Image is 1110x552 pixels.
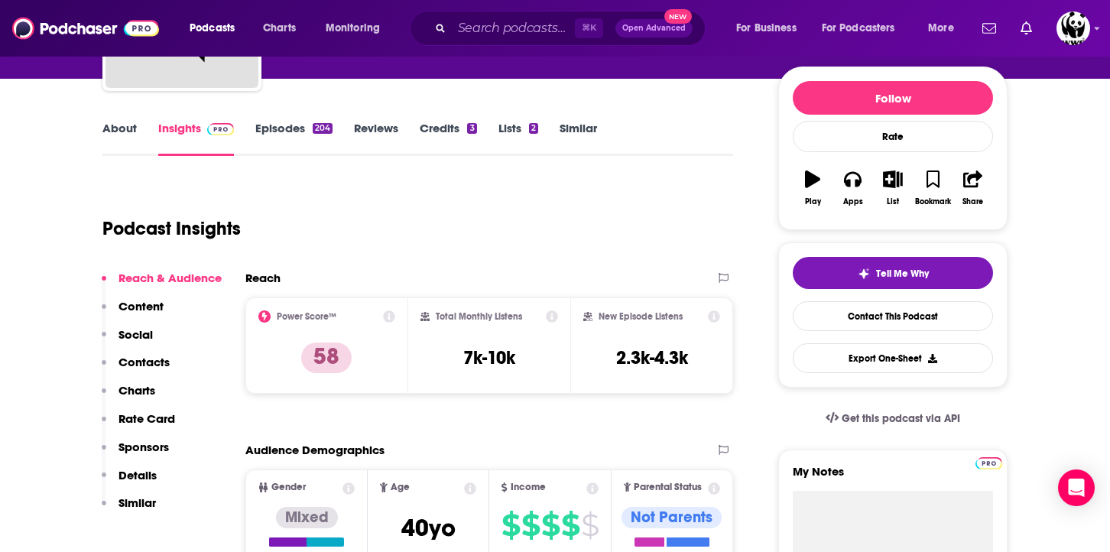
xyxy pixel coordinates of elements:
[102,383,155,411] button: Charts
[622,507,722,528] div: Not Parents
[793,343,993,373] button: Export One-Sheet
[102,299,164,327] button: Content
[118,440,169,454] p: Sponsors
[913,161,953,216] button: Bookmark
[245,443,385,457] h2: Audience Demographics
[391,482,410,492] span: Age
[354,121,398,156] a: Reviews
[118,271,222,285] p: Reach & Audience
[822,18,895,39] span: For Podcasters
[793,121,993,152] div: Rate
[736,18,797,39] span: For Business
[102,411,175,440] button: Rate Card
[401,513,456,543] span: 40 yo
[521,513,540,537] span: $
[887,197,899,206] div: List
[118,355,170,369] p: Contacts
[452,16,575,41] input: Search podcasts, credits, & more...
[501,513,520,537] span: $
[118,383,155,398] p: Charts
[793,81,993,115] button: Follow
[725,16,816,41] button: open menu
[511,482,546,492] span: Income
[832,161,872,216] button: Apps
[560,121,597,156] a: Similar
[467,123,476,134] div: 3
[301,343,352,373] p: 58
[207,123,234,135] img: Podchaser Pro
[102,468,157,496] button: Details
[917,16,973,41] button: open menu
[599,311,683,322] h2: New Episode Listens
[12,14,159,43] img: Podchaser - Follow, Share and Rate Podcasts
[842,412,960,425] span: Get this podcast via API
[313,123,333,134] div: 204
[616,346,688,369] h3: 2.3k-4.3k
[277,311,336,322] h2: Power Score™
[928,18,954,39] span: More
[118,495,156,510] p: Similar
[975,457,1002,469] img: Podchaser Pro
[1056,11,1090,45] button: Show profile menu
[962,197,983,206] div: Share
[858,268,870,280] img: tell me why sparkle
[575,18,603,38] span: ⌘ K
[498,121,538,156] a: Lists2
[793,161,832,216] button: Play
[118,327,153,342] p: Social
[873,161,913,216] button: List
[463,346,515,369] h3: 7k-10k
[976,15,1002,41] a: Show notifications dropdown
[102,440,169,468] button: Sponsors
[805,197,821,206] div: Play
[102,121,137,156] a: About
[118,468,157,482] p: Details
[326,18,380,39] span: Monitoring
[102,355,170,383] button: Contacts
[102,217,241,240] h1: Podcast Insights
[813,400,972,437] a: Get this podcast via API
[1058,469,1095,506] div: Open Intercom Messenger
[561,513,579,537] span: $
[179,16,255,41] button: open menu
[102,271,222,299] button: Reach & Audience
[615,19,693,37] button: Open AdvancedNew
[812,16,917,41] button: open menu
[118,411,175,426] p: Rate Card
[953,161,993,216] button: Share
[255,121,333,156] a: Episodes204
[118,299,164,313] p: Content
[915,197,951,206] div: Bookmark
[1014,15,1038,41] a: Show notifications dropdown
[793,257,993,289] button: tell me why sparkleTell Me Why
[622,24,686,32] span: Open Advanced
[315,16,400,41] button: open menu
[245,271,281,285] h2: Reach
[190,18,235,39] span: Podcasts
[793,464,993,491] label: My Notes
[420,121,476,156] a: Credits3
[102,327,153,356] button: Social
[253,16,305,41] a: Charts
[843,197,863,206] div: Apps
[1056,11,1090,45] img: User Profile
[793,301,993,331] a: Contact This Podcast
[102,495,156,524] button: Similar
[634,482,702,492] span: Parental Status
[271,482,306,492] span: Gender
[581,513,599,537] span: $
[1056,11,1090,45] span: Logged in as MXA_Team
[664,9,692,24] span: New
[158,121,234,156] a: InsightsPodchaser Pro
[541,513,560,537] span: $
[436,311,522,322] h2: Total Monthly Listens
[276,507,338,528] div: Mixed
[529,123,538,134] div: 2
[424,11,720,46] div: Search podcasts, credits, & more...
[876,268,929,280] span: Tell Me Why
[263,18,296,39] span: Charts
[975,455,1002,469] a: Pro website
